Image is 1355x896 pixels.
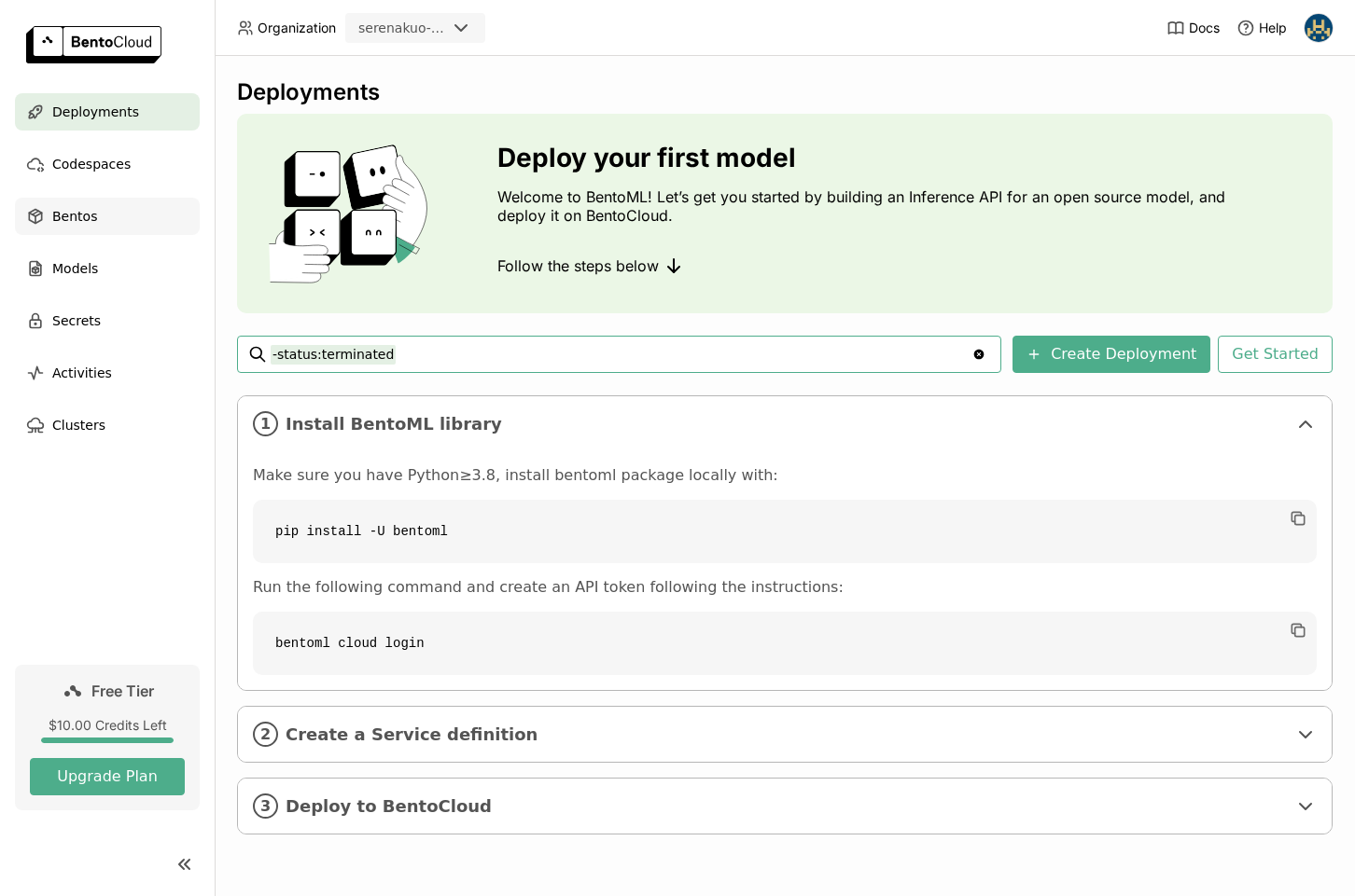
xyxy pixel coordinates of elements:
span: Activities [52,362,112,384]
span: Deploy to BentoCloud [286,796,1287,817]
code: pip install -U bentoml [253,500,1317,563]
span: Deployments [52,101,139,123]
span: Secrets [52,310,101,332]
a: Clusters [15,407,200,444]
span: Docs [1189,20,1220,36]
a: Secrets [15,302,200,339]
i: 2 [253,722,278,747]
a: Docs [1166,19,1220,37]
button: Get Started [1218,336,1333,373]
span: Organization [258,20,336,36]
p: Welcome to BentoML! Let’s get you started by building an Inference API for an open source model, ... [497,187,1235,225]
a: Bentos [15,198,200,235]
div: 3Deploy to BentoCloud [238,779,1332,834]
span: Models [52,257,98,280]
a: Models [15,250,200,287]
span: Follow the steps below [497,256,659,275]
div: Help [1236,19,1287,37]
button: Upgrade Plan [30,758,185,795]
span: Create a Service definition [286,724,1287,745]
a: Codespaces [15,145,200,183]
i: 3 [253,793,278,819]
svg: Clear value [971,347,986,362]
span: Bentos [52,205,97,227]
input: Selected serenakuo-workspace. [448,20,450,38]
div: 1Install BentoML library [238,396,1332,451]
img: logo [26,26,161,63]
a: Free Tier$10.00 Credits LeftUpgrade Plan [15,665,200,810]
i: 1 [253,411,278,436]
div: Deployments [237,78,1333,106]
a: Activities [15,354,200,392]
a: Deployments [15,93,200,131]
div: $10.00 Credits Left [30,717,185,734]
p: Run the following command and create an API token following the instructions: [253,578,1317,597]
span: Free Tier [91,682,154,700]
code: bentoml cloud login [253,612,1317,675]
span: Help [1259,20,1287,36]
img: Serena Kuo [1305,14,1333,42]
span: Clusters [52,414,105,436]
img: cover onboarding [252,144,453,283]
span: Codespaces [52,153,131,175]
span: Install BentoML library [286,414,1287,434]
div: serenakuo-workspace [358,19,446,37]
h3: Deploy your first model [497,143,1235,172]
input: Search [271,339,971,369]
div: 2Create a Service definition [238,707,1332,762]
p: Make sure you have Python≥3.8, install bentoml package locally with: [253,466,1317,485]
button: Create Deployment [1013,336,1210,373]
